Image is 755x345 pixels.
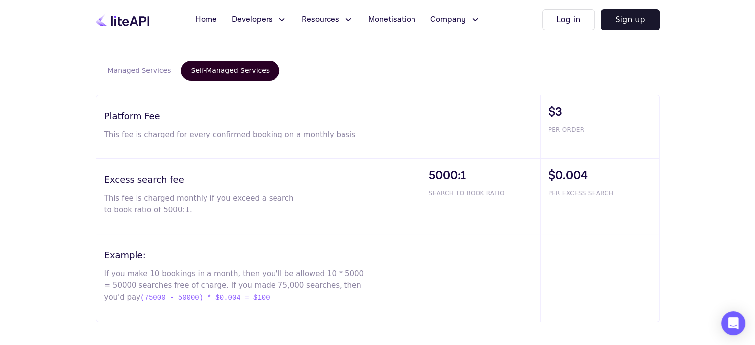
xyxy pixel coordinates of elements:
[296,10,359,30] button: Resources
[549,125,659,134] span: PER ORDER
[195,14,217,26] span: Home
[302,14,339,26] span: Resources
[104,129,366,140] p: This fee is charged for every confirmed booking on a monthly basis
[232,14,273,26] span: Developers
[549,189,659,198] span: PER EXCESS SEARCH
[104,173,421,186] h3: Excess search fee
[429,189,540,198] span: SEARCH TO BOOK RATIO
[362,10,421,30] a: Monetisation
[189,10,223,30] a: Home
[542,9,595,30] button: Log in
[368,14,415,26] span: Monetisation
[181,61,279,81] button: Self-Managed Services
[549,103,659,121] span: $3
[104,109,540,123] h3: Platform Fee
[140,292,270,304] span: (75000 - 50000) * $0.004 = $100
[721,311,745,335] div: Open Intercom Messenger
[424,10,486,30] button: Company
[104,248,540,262] h3: Example:
[430,14,466,26] span: Company
[601,9,659,30] button: Sign up
[549,167,659,185] span: $0.004
[226,10,293,30] button: Developers
[104,192,294,216] p: This fee is charged monthly if you exceed a search to book ratio of 5000:1.
[98,61,181,81] button: Managed Services
[429,167,540,185] span: 5000:1
[104,268,366,304] p: If you make 10 bookings in a month, then you'll be allowed 10 * 5000 = 50000 searches free of cha...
